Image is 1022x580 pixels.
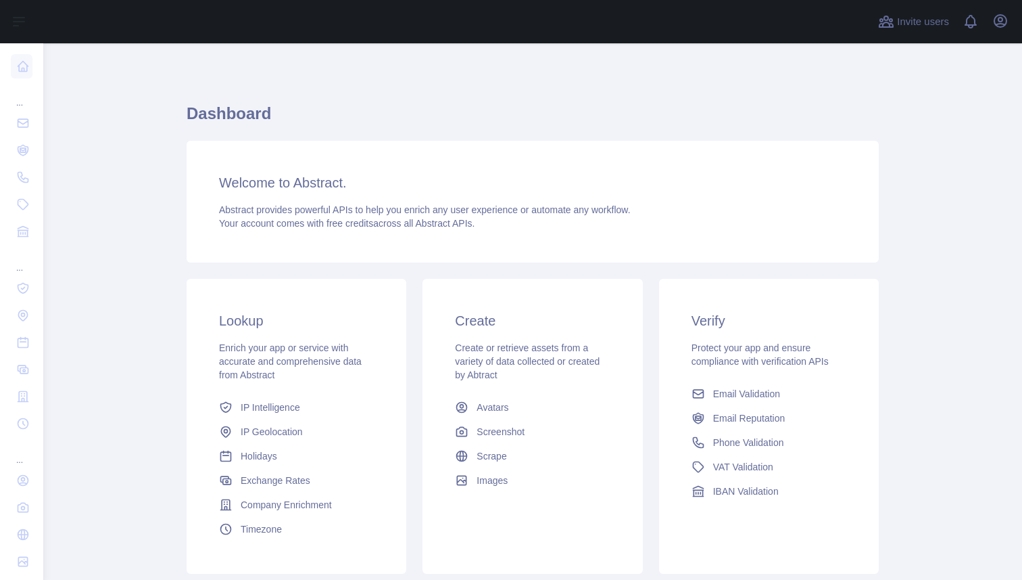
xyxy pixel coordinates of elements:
[713,387,780,401] span: Email Validation
[713,436,784,449] span: Phone Validation
[477,401,508,414] span: Avatars
[449,395,615,420] a: Avatars
[11,246,32,273] div: ...
[686,455,852,479] a: VAT Validation
[214,468,379,493] a: Exchange Rates
[219,311,374,330] h3: Lookup
[241,425,303,439] span: IP Geolocation
[219,342,362,380] span: Enrich your app or service with accurate and comprehensive data from Abstract
[219,218,474,229] span: Your account comes with across all Abstract APIs.
[477,449,506,463] span: Scrape
[686,382,852,406] a: Email Validation
[686,479,852,504] a: IBAN Validation
[241,449,277,463] span: Holidays
[214,493,379,517] a: Company Enrichment
[187,103,879,135] h1: Dashboard
[713,460,773,474] span: VAT Validation
[897,14,949,30] span: Invite users
[686,430,852,455] a: Phone Validation
[241,401,300,414] span: IP Intelligence
[214,395,379,420] a: IP Intelligence
[449,468,615,493] a: Images
[214,420,379,444] a: IP Geolocation
[691,342,829,367] span: Protect your app and ensure compliance with verification APIs
[691,311,846,330] h3: Verify
[449,420,615,444] a: Screenshot
[713,411,785,425] span: Email Reputation
[875,11,952,32] button: Invite users
[214,517,379,541] a: Timezone
[455,342,600,380] span: Create or retrieve assets from a variety of data collected or created by Abtract
[455,311,610,330] h3: Create
[686,406,852,430] a: Email Reputation
[477,425,525,439] span: Screenshot
[241,522,282,536] span: Timezone
[449,444,615,468] a: Scrape
[713,485,779,498] span: IBAN Validation
[477,474,508,487] span: Images
[11,439,32,466] div: ...
[241,474,310,487] span: Exchange Rates
[11,81,32,108] div: ...
[219,173,846,192] h3: Welcome to Abstract.
[241,498,332,512] span: Company Enrichment
[219,204,631,215] span: Abstract provides powerful APIs to help you enrich any user experience or automate any workflow.
[326,218,373,229] span: free credits
[214,444,379,468] a: Holidays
